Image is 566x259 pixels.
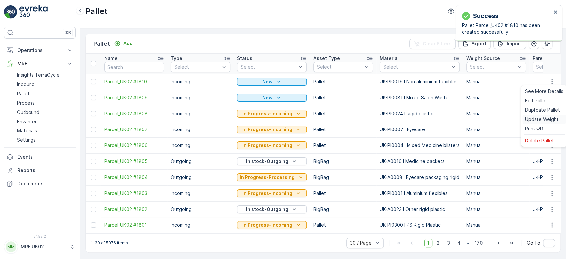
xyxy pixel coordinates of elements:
p: UK-PI0019 I Non aluminium flexibles [380,78,460,85]
span: Parcel_UK02 #1808 [104,110,164,117]
a: Parcel_UK02 #1810 [104,78,164,85]
p: UK-PI0300 I PS Rigid Plastic [380,222,460,228]
p: Pallet [17,90,30,97]
p: Weight Source [466,55,500,62]
p: Inbound [17,81,35,88]
span: Print QR [525,125,543,132]
p: New [262,94,273,101]
p: In Progress-Incoming [242,126,292,133]
span: UK-PI0081 I Mixed Salon Waste [28,164,100,169]
div: MM [6,241,16,252]
div: Toggle Row Selected [91,222,96,228]
button: Export [458,39,491,49]
button: Add [111,40,135,47]
p: Type [171,55,182,62]
p: Settings [17,137,36,143]
p: Documents [17,180,73,187]
p: Name [104,55,118,62]
p: Process [17,100,35,106]
div: Toggle Row Selected [91,207,96,212]
p: Select [317,64,363,70]
a: Settings [14,135,76,145]
input: Search [104,62,164,72]
div: Toggle Row Selected [91,159,96,164]
p: In Progress-Incoming [242,110,292,117]
p: MRF [17,60,62,67]
p: Pallet [313,110,373,117]
a: Documents [4,177,76,190]
p: Incoming [171,78,230,85]
p: Add [123,40,133,47]
p: Select [174,64,220,70]
p: Material [380,55,399,62]
p: Success [473,11,498,21]
p: Manual [466,158,526,165]
p: UK-PI0004 I Mixed Medicine blisters [380,142,460,149]
div: Toggle Row Selected [91,111,96,116]
div: Toggle Row Selected [91,95,96,100]
span: Parcel_UK02 #1809 [22,109,65,115]
p: Envanter [17,118,37,125]
span: 2 [434,239,443,247]
a: Parcel_UK02 #1807 [104,126,164,133]
span: Duplicate Pallet [525,107,560,113]
button: New [237,78,307,86]
p: ⌘B [64,30,71,35]
p: Incoming [171,190,230,197]
p: UK-PI0081 I Mixed Salon Waste [380,94,460,101]
span: See More Details [525,88,563,95]
span: Tare Weight : [6,142,37,147]
a: Envanter [14,117,76,126]
div: Toggle Row Selected [91,79,96,84]
p: Manual [466,110,526,117]
span: Go To [527,240,540,246]
a: Materials [14,126,76,135]
span: Parcel_UK02 #1801 [104,222,164,228]
button: In Progress-Incoming [237,141,307,149]
button: New [237,94,307,102]
p: 1-30 of 5076 items [91,240,128,246]
a: Duplicate Pallet [522,105,566,115]
p: Pallet [313,190,373,197]
p: UK-PI0024 I Rigid plastic [380,110,460,117]
p: Pallet Parcel_UK02 #1810 has been created successfully [462,22,551,35]
p: Manual [466,174,526,181]
a: Parcel_UK02 #1802 [104,206,164,213]
a: See More Details [522,87,566,96]
p: BigBag [313,174,373,181]
p: Reports [17,167,73,174]
p: Pallet [313,94,373,101]
p: Incoming [171,222,230,228]
a: Inbound [14,80,76,89]
p: Clear Filters [423,41,452,47]
p: Outbound [17,109,39,116]
span: Total Weight : [6,120,39,126]
button: close [553,9,558,16]
p: Import [507,41,522,47]
p: UK-PI0007 I Eyecare [380,126,460,133]
button: In Progress-Incoming [237,110,307,118]
span: 30 [39,120,45,126]
p: Select [470,64,516,70]
button: Clear Filters [409,39,456,49]
a: Parcel_UK02 #1804 [104,174,164,181]
p: Pallet [94,39,110,48]
a: Process [14,98,76,108]
span: 4 [454,239,464,247]
p: Outgoing [171,174,230,181]
span: Pallet [35,153,48,158]
a: Parcel_UK02 #1806 [104,142,164,149]
p: Outgoing [171,158,230,165]
p: UK-A0016 I Medicine packets [380,158,460,165]
a: Parcel_UK02 #1803 [104,190,164,197]
a: Insights TerraCycle [14,70,76,80]
p: BigBag [313,158,373,165]
button: In Progress-Incoming [237,126,307,133]
p: Manual [466,206,526,213]
p: ... [467,239,471,247]
p: Select [241,64,296,70]
button: In stock-Outgoing [237,157,307,165]
span: Net Weight : [6,131,35,136]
